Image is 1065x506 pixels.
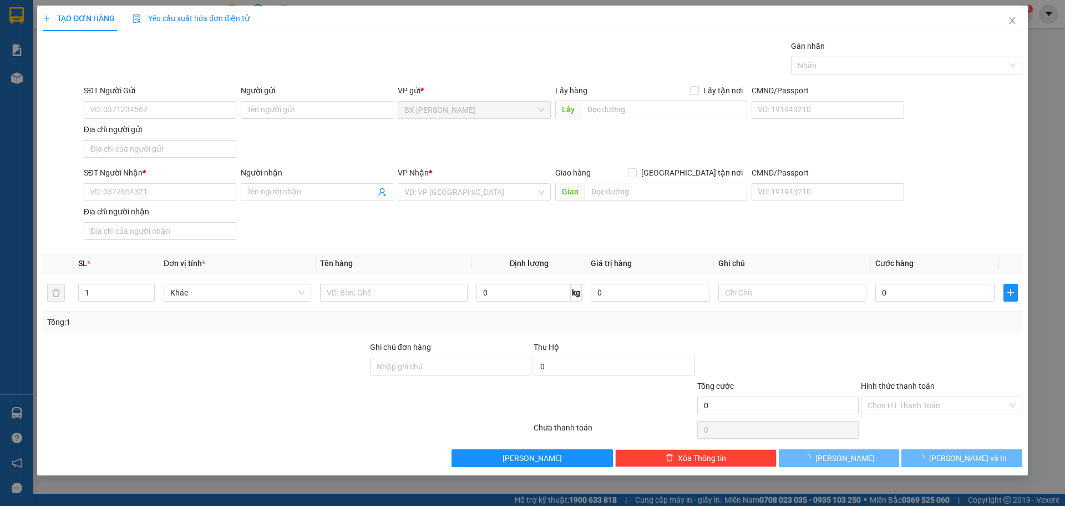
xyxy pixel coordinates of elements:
label: Ghi chú đơn hàng [370,343,431,352]
span: Lấy [555,101,581,118]
button: [PERSON_NAME] [779,449,899,467]
div: SĐT Người Nhận [84,167,236,179]
button: plus [1003,284,1018,302]
button: Close [997,6,1028,37]
span: delete [666,454,673,463]
div: Tổng: 1 [47,316,411,328]
div: SĐT Người Gửi [84,84,236,97]
div: Chưa thanh toán [532,422,696,441]
span: [PERSON_NAME] và In [929,452,1007,464]
span: Đơn vị tính [164,259,205,268]
button: deleteXóa Thông tin [616,449,777,467]
div: Địa chỉ người gửi [84,123,236,136]
span: VP Nhận [398,168,429,177]
span: close [1008,16,1017,25]
div: Địa chỉ người nhận [84,206,236,218]
span: loading [917,454,929,462]
span: Khác [170,284,305,301]
span: SL [78,259,87,268]
th: Ghi chú [714,253,871,274]
button: [PERSON_NAME] [452,449,613,467]
div: VP gửi [398,84,551,97]
span: [PERSON_NAME] [816,452,875,464]
span: loading [804,454,816,462]
label: Gán nhãn [791,42,825,51]
span: Tên hàng [320,259,353,268]
button: [PERSON_NAME] và In [902,449,1022,467]
span: Lấy hàng [555,86,587,95]
span: kg [571,284,582,302]
span: Giá trị hàng [591,259,632,268]
label: Hình thức thanh toán [861,382,935,390]
span: Giao [555,183,585,201]
img: icon [133,14,141,23]
span: Định lượng [510,259,549,268]
span: plus [1004,288,1017,297]
button: delete [47,284,65,302]
input: Dọc đường [581,101,747,118]
div: CMND/Passport [752,167,904,179]
span: Lấy tận nơi [699,84,747,97]
input: Địa chỉ của người nhận [84,222,236,240]
input: Ghi chú đơn hàng [370,358,531,375]
span: Giao hàng [555,168,591,177]
span: Thu Hộ [534,343,559,352]
span: [GEOGRAPHIC_DATA] tận nơi [637,167,747,179]
div: Người gửi [241,84,393,97]
span: [PERSON_NAME] [503,452,562,464]
span: Cước hàng [875,259,914,268]
input: Địa chỉ của người gửi [84,140,236,158]
input: VD: Bàn, Ghế [320,284,468,302]
input: 0 [591,284,710,302]
span: Tổng cước [697,382,734,390]
span: BX Cao Lãnh [405,102,544,118]
span: plus [43,14,50,22]
span: Yêu cầu xuất hóa đơn điện tử [133,14,250,23]
input: Ghi Chú [719,284,866,302]
span: TẠO ĐƠN HÀNG [43,14,115,23]
span: Xóa Thông tin [678,452,726,464]
div: CMND/Passport [752,84,904,97]
div: Người nhận [241,167,393,179]
input: Dọc đường [585,183,747,201]
span: user-add [378,188,387,197]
